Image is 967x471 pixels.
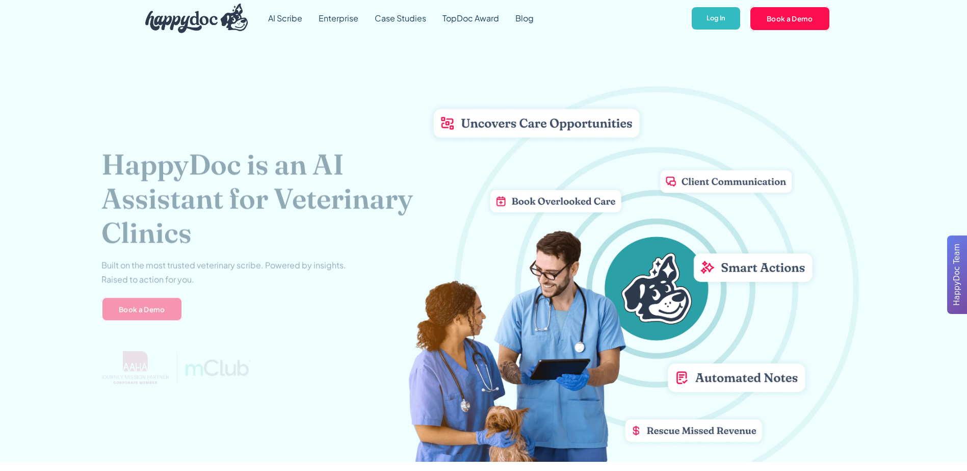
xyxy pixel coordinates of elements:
[101,147,446,250] h1: HappyDoc is an AI Assistant for Veterinary Clinics
[101,297,182,321] a: Book a Demo
[185,359,250,376] img: mclub logo
[749,6,830,31] a: Book a Demo
[145,4,248,33] img: HappyDoc Logo: A happy dog with his ear up, listening.
[691,6,741,31] a: Log In
[101,351,169,384] img: AAHA Advantage logo
[101,258,346,286] p: Built on the most trusted veterinary scribe. Powered by insights. Raised to action for you.
[137,1,248,36] a: home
